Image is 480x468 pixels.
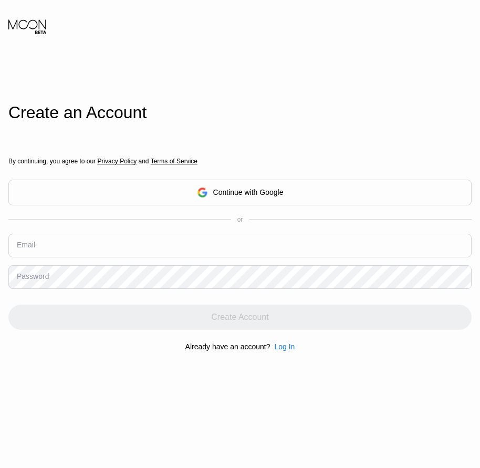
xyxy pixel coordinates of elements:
div: Create an Account [8,103,472,122]
div: Already have an account? [185,342,270,351]
div: Log In [274,342,295,351]
div: Continue with Google [213,188,284,196]
span: Terms of Service [151,158,197,165]
div: or [237,216,243,223]
div: By continuing, you agree to our [8,158,472,165]
div: Continue with Google [8,180,472,205]
div: Log In [270,342,295,351]
div: Email [17,241,35,249]
span: Privacy Policy [97,158,137,165]
div: Password [17,272,49,280]
span: and [137,158,151,165]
